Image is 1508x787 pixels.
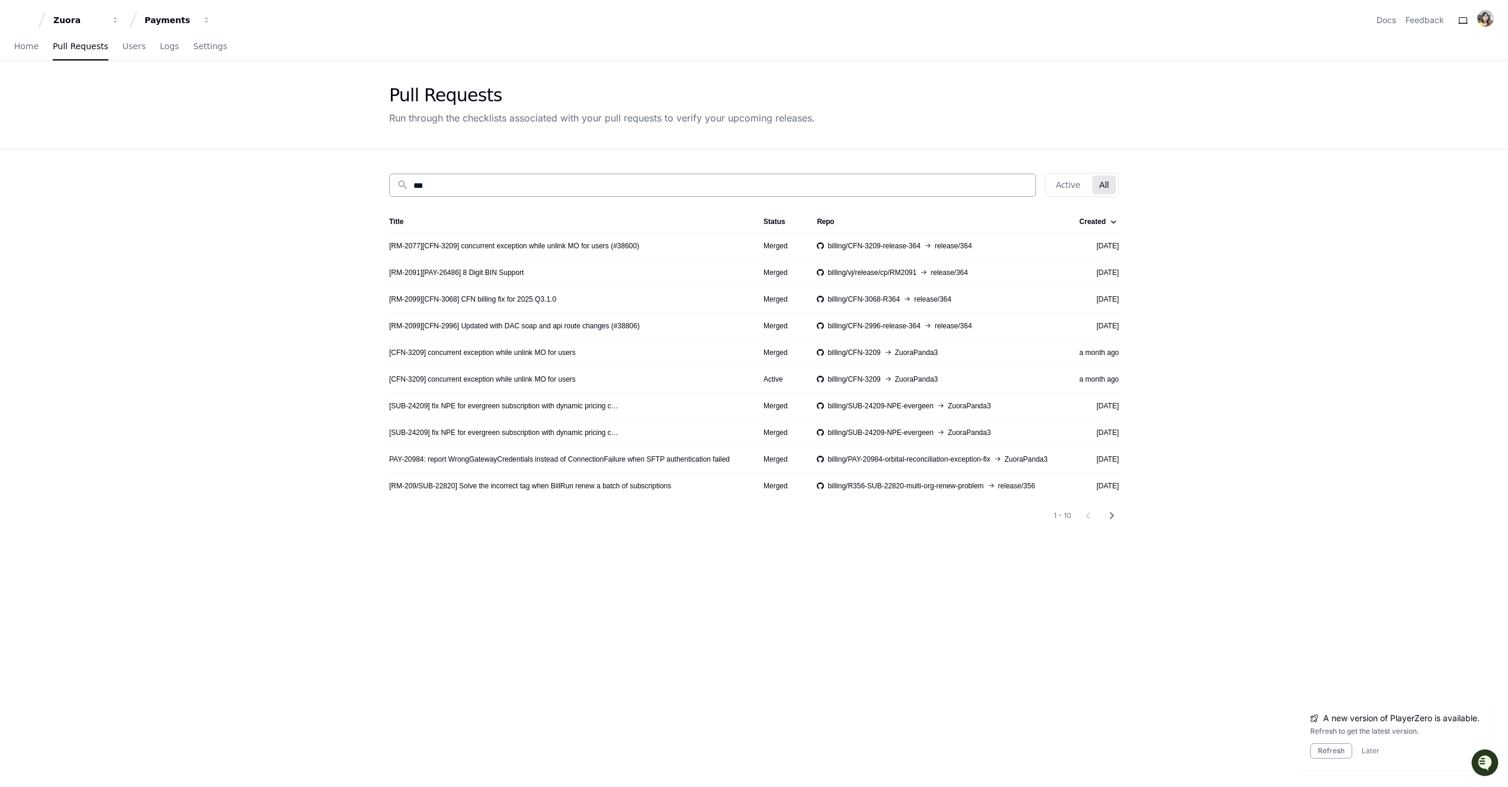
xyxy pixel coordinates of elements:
button: Later [1362,746,1379,756]
div: Welcome [12,47,216,66]
span: billing/PAY-20984-orbital-reconciliation-exception-fix [827,455,990,464]
div: Merged [763,268,798,277]
a: Pull Requests [53,33,108,60]
a: Powered byPylon [84,124,143,133]
a: [RM-2099][CFN-3068] CFN billing fix for 2025.Q3.1.0 [389,295,556,304]
div: Merged [763,428,798,437]
th: Repo [807,211,1067,232]
div: Merged [763,401,798,411]
a: [RM-209/SUB-22820] Solve the incorrect tag when BillRun renew a batch of subscriptions [389,481,671,491]
a: [CFN-3209] concurrent exception while unlink MO for users [389,348,576,357]
span: Pylon [118,124,143,133]
iframe: Open customer support [1470,748,1502,780]
span: ZuoraPanda3 [895,348,938,357]
span: release/364 [914,295,951,304]
span: Logs [160,43,179,50]
div: [DATE] [1077,455,1119,464]
div: [DATE] [1077,295,1119,304]
div: Title [389,217,745,226]
div: Run through the checklists associated with your pull requests to verify your upcoming releases. [389,111,815,125]
div: Payments [145,14,195,26]
img: ACg8ocJp4l0LCSiC5MWlEh794OtQNs1DKYp4otTGwJyAKUZvwXkNnmc=s96-c [1477,10,1494,27]
a: Logs [160,33,179,60]
span: billing/CFN-2996-release-364 [827,321,920,331]
div: Start new chat [40,88,194,100]
img: PlayerZero [12,12,36,36]
mat-icon: search [397,179,409,191]
div: Merged [763,455,798,464]
a: [RM-2091][PAY-26486] 8 Digit BIN Support [389,268,524,277]
span: billing/SUB-24209-NPE-evergeen [827,428,933,437]
a: Settings [193,33,227,60]
button: Refresh [1310,743,1352,759]
div: Merged [763,321,798,331]
div: a month ago [1077,375,1119,384]
div: Status [763,217,785,226]
div: Merged [763,295,798,304]
span: release/364 [931,268,968,277]
span: Settings [193,43,227,50]
a: Home [14,33,38,60]
span: release/364 [935,241,972,251]
a: [RM-2077][CFN-3209] concurrent exception while unlink MO for users (#38600) [389,241,639,251]
div: [DATE] [1077,481,1119,491]
button: All [1092,175,1116,194]
span: billing/SUB-24209-NPE-evergeen [827,401,933,411]
span: ZuoraPanda3 [948,428,991,437]
span: Users [123,43,146,50]
button: Payments [140,9,216,31]
div: Merged [763,241,798,251]
div: Zuora [53,14,104,26]
div: Active [763,375,798,384]
span: Home [14,43,38,50]
button: Start new chat [201,92,216,106]
button: Active [1048,175,1087,194]
span: release/364 [935,321,972,331]
span: A new version of PlayerZero is available. [1323,712,1480,724]
button: Zuora [49,9,124,31]
span: billing/CFN-3209-release-364 [827,241,920,251]
span: Pull Requests [53,43,108,50]
div: Merged [763,348,798,357]
div: [DATE] [1077,268,1119,277]
span: billing/vj/release/cp/RM2091 [827,268,916,277]
span: billing/CFN-3209 [827,375,880,384]
div: [DATE] [1077,241,1119,251]
span: release/356 [998,481,1035,491]
div: Refresh to get the latest version. [1310,727,1480,736]
span: billing/R356-SUB-22820-multi-org-renew-problem [827,481,983,491]
span: billing/CFN-3209 [827,348,880,357]
a: [CFN-3209] concurrent exception while unlink MO for users [389,375,576,384]
div: [DATE] [1077,321,1119,331]
span: ZuoraPanda3 [895,375,938,384]
div: We're available if you need us! [40,100,150,110]
a: PAY-20984: report WrongGatewayCredentials instead of ConnectionFailure when SFTP authentication f... [389,455,730,464]
a: [SUB-24209] fix NPE for evergreen subscription with dynamic pricing c… [389,428,618,437]
div: Created [1079,217,1116,226]
span: ZuoraPanda3 [948,401,991,411]
button: Feedback [1406,14,1444,26]
a: Users [123,33,146,60]
div: [DATE] [1077,428,1119,437]
div: Title [389,217,403,226]
div: Pull Requests [389,85,815,106]
mat-icon: chevron_right [1105,508,1119,523]
div: 1 - 10 [1054,511,1071,520]
div: [DATE] [1077,401,1119,411]
div: Status [763,217,798,226]
div: a month ago [1077,348,1119,357]
span: billing/CFN-3068-R364 [827,295,900,304]
div: Created [1079,217,1106,226]
a: [RM-2099][CFN-2996] Updated with DAC soap and api route changes (#38806) [389,321,640,331]
div: Merged [763,481,798,491]
img: 1756235613930-3d25f9e4-fa56-45dd-b3ad-e072dfbd1548 [12,88,33,110]
span: ZuoraPanda3 [1005,455,1048,464]
a: [SUB-24209] fix NPE for evergreen subscription with dynamic pricing c… [389,401,618,411]
a: Docs [1377,14,1396,26]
